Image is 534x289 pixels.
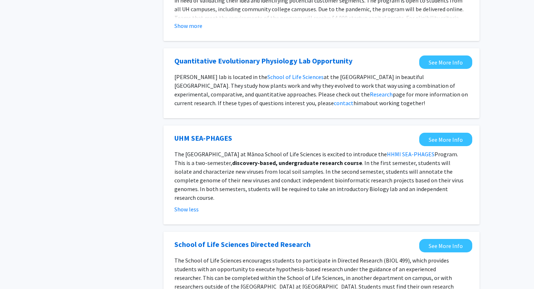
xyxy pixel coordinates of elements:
iframe: Chat [5,256,31,284]
span: The [GEOGRAPHIC_DATA] at Mānoa School of Life Sciences is excited to introduce the [174,150,387,158]
span: at the [GEOGRAPHIC_DATA] in beautiful [GEOGRAPHIC_DATA]. They study how plants work and why they ... [174,73,455,98]
a: Opens in a new tab [174,239,311,250]
a: contact [334,99,353,107]
a: Research [370,91,393,98]
a: School of Life Sciences [267,73,324,80]
a: Opens in a new tab [419,133,472,146]
strong: discovery-based, undergraduate research course [232,159,362,166]
p: him [174,73,469,107]
button: Show more [174,21,202,30]
a: Opens in a new tab [174,55,352,66]
a: Opens in a new tab [419,239,472,252]
a: Opens in a new tab [419,55,472,69]
span: [PERSON_NAME] lab is located in the [174,73,267,80]
span: . In the first semester, students will isolate and characterize new viruses from local soil sampl... [174,159,464,201]
a: Opens in a new tab [174,133,232,144]
span: about working together! [363,99,425,107]
a: HHMI SEA-PHAGES [387,150,434,158]
button: Show less [174,205,199,214]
